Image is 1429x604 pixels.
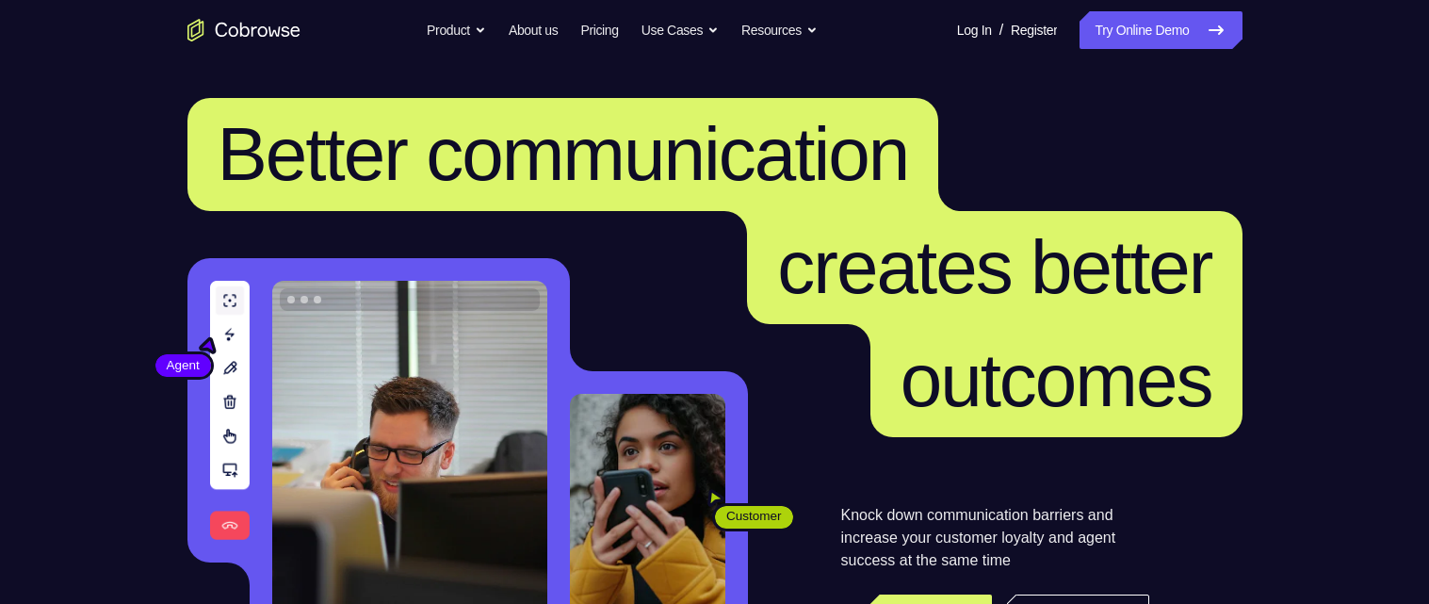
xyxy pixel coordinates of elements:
span: creates better [777,225,1211,309]
a: About us [509,11,558,49]
a: Try Online Demo [1080,11,1242,49]
p: Knock down communication barriers and increase your customer loyalty and agent success at the sam... [841,504,1149,572]
button: Resources [741,11,818,49]
span: Better communication [218,112,909,196]
a: Pricing [580,11,618,49]
a: Log In [957,11,992,49]
button: Use Cases [641,11,719,49]
span: / [999,19,1003,41]
span: outcomes [901,338,1212,422]
button: Product [427,11,486,49]
a: Go to the home page [187,19,300,41]
a: Register [1011,11,1057,49]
